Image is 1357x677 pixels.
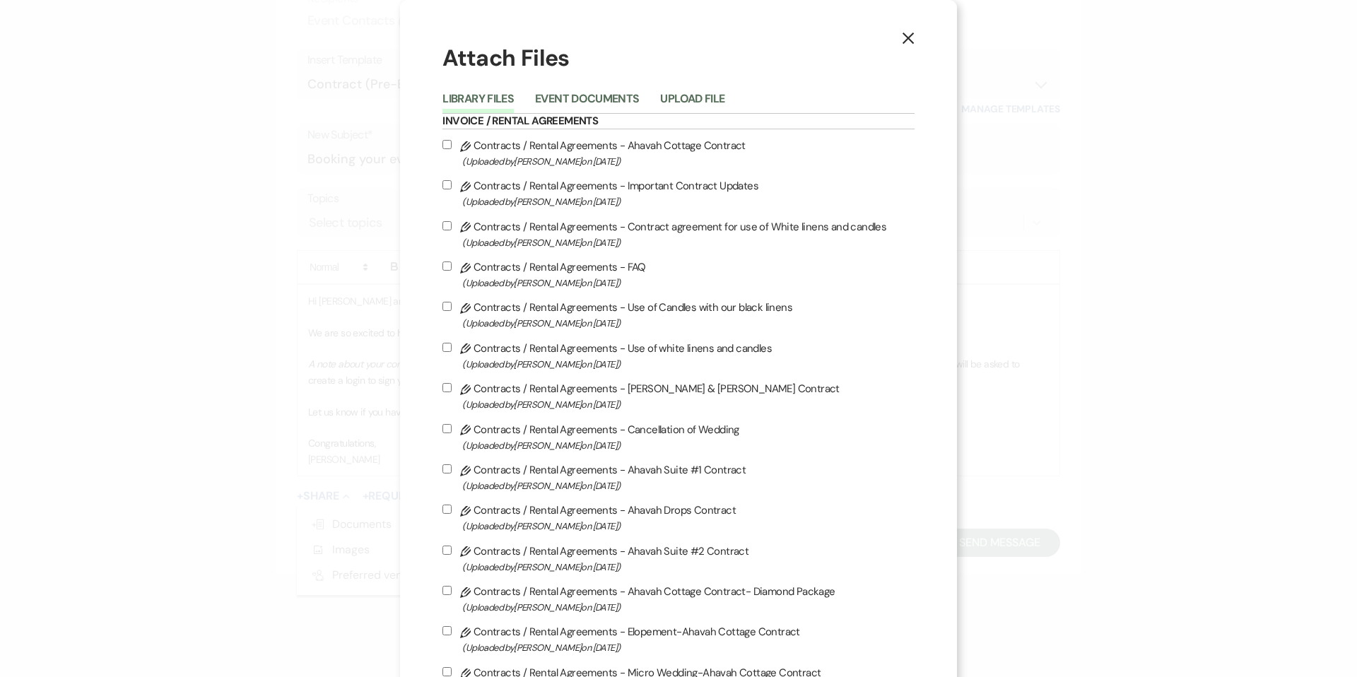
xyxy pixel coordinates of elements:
span: (Uploaded by [PERSON_NAME] on [DATE] ) [462,153,914,170]
button: Library Files [442,93,514,113]
input: Contracts / Rental Agreements - Important Contract Updates(Uploaded by[PERSON_NAME]on [DATE]) [442,180,452,189]
span: (Uploaded by [PERSON_NAME] on [DATE] ) [462,315,914,331]
input: Contracts / Rental Agreements - Cancellation of Wedding(Uploaded by[PERSON_NAME]on [DATE]) [442,424,452,433]
input: Contracts / Rental Agreements - Micro Wedding-Ahavah Cottage Contract(Uploaded by[PERSON_NAME]on ... [442,667,452,676]
label: Contracts / Rental Agreements - Use of white linens and candles [442,339,914,372]
input: Contracts / Rental Agreements - [PERSON_NAME] & [PERSON_NAME] Contract(Uploaded by[PERSON_NAME]on... [442,383,452,392]
input: Contracts / Rental Agreements - Ahavah Suite #1 Contract(Uploaded by[PERSON_NAME]on [DATE]) [442,464,452,473]
span: (Uploaded by [PERSON_NAME] on [DATE] ) [462,275,914,291]
label: Contracts / Rental Agreements - Elopement-Ahavah Cottage Contract [442,623,914,656]
span: (Uploaded by [PERSON_NAME] on [DATE] ) [462,437,914,454]
label: Contracts / Rental Agreements - Ahavah Suite #1 Contract [442,461,914,494]
span: (Uploaded by [PERSON_NAME] on [DATE] ) [462,356,914,372]
h1: Attach Files [442,42,914,74]
span: (Uploaded by [PERSON_NAME] on [DATE] ) [462,194,914,210]
span: (Uploaded by [PERSON_NAME] on [DATE] ) [462,396,914,413]
input: Contracts / Rental Agreements - Elopement-Ahavah Cottage Contract(Uploaded by[PERSON_NAME]on [DATE]) [442,626,452,635]
label: Contracts / Rental Agreements - Contract agreement for use of White linens and candles [442,218,914,251]
span: (Uploaded by [PERSON_NAME] on [DATE] ) [462,518,914,534]
span: (Uploaded by [PERSON_NAME] on [DATE] ) [462,640,914,656]
label: Contracts / Rental Agreements - Ahavah Cottage Contract [442,136,914,170]
button: Event Documents [535,93,639,113]
span: (Uploaded by [PERSON_NAME] on [DATE] ) [462,235,914,251]
input: Contracts / Rental Agreements - Ahavah Suite #2 Contract(Uploaded by[PERSON_NAME]on [DATE]) [442,546,452,555]
label: Contracts / Rental Agreements - Ahavah Drops Contract [442,501,914,534]
label: Contracts / Rental Agreements - Use of Candles with our black linens [442,298,914,331]
input: Contracts / Rental Agreements - Ahavah Cottage Contract- Diamond Package(Uploaded by[PERSON_NAME]... [442,586,452,595]
input: Contracts / Rental Agreements - FAQ(Uploaded by[PERSON_NAME]on [DATE]) [442,261,452,271]
input: Contracts / Rental Agreements - Ahavah Drops Contract(Uploaded by[PERSON_NAME]on [DATE]) [442,505,452,514]
label: Contracts / Rental Agreements - FAQ [442,258,914,291]
input: Contracts / Rental Agreements - Contract agreement for use of White linens and candles(Uploaded b... [442,221,452,230]
label: Contracts / Rental Agreements - Ahavah Suite #2 Contract [442,542,914,575]
span: (Uploaded by [PERSON_NAME] on [DATE] ) [462,478,914,494]
span: (Uploaded by [PERSON_NAME] on [DATE] ) [462,559,914,575]
h6: Invoice / Rental Agreements [442,114,914,129]
label: Contracts / Rental Agreements - Ahavah Cottage Contract- Diamond Package [442,582,914,616]
input: Contracts / Rental Agreements - Ahavah Cottage Contract(Uploaded by[PERSON_NAME]on [DATE]) [442,140,452,149]
label: Contracts / Rental Agreements - [PERSON_NAME] & [PERSON_NAME] Contract [442,379,914,413]
button: Upload File [660,93,724,113]
input: Contracts / Rental Agreements - Use of Candles with our black linens(Uploaded by[PERSON_NAME]on [... [442,302,452,311]
label: Contracts / Rental Agreements - Cancellation of Wedding [442,420,914,454]
input: Contracts / Rental Agreements - Use of white linens and candles(Uploaded by[PERSON_NAME]on [DATE]) [442,343,452,352]
label: Contracts / Rental Agreements - Important Contract Updates [442,177,914,210]
span: (Uploaded by [PERSON_NAME] on [DATE] ) [462,599,914,616]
